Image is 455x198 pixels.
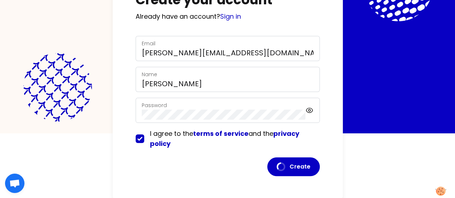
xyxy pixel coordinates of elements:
label: Email [142,40,155,47]
a: privacy policy [150,129,299,148]
div: Ouvrir le chat [5,174,24,193]
a: Sign in [220,12,241,21]
p: Already have an account? [136,11,320,22]
button: Create [267,157,320,176]
a: terms of service [193,129,249,138]
label: Password [142,102,167,109]
label: Name [142,71,157,78]
span: I agree to the and the [150,129,299,148]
